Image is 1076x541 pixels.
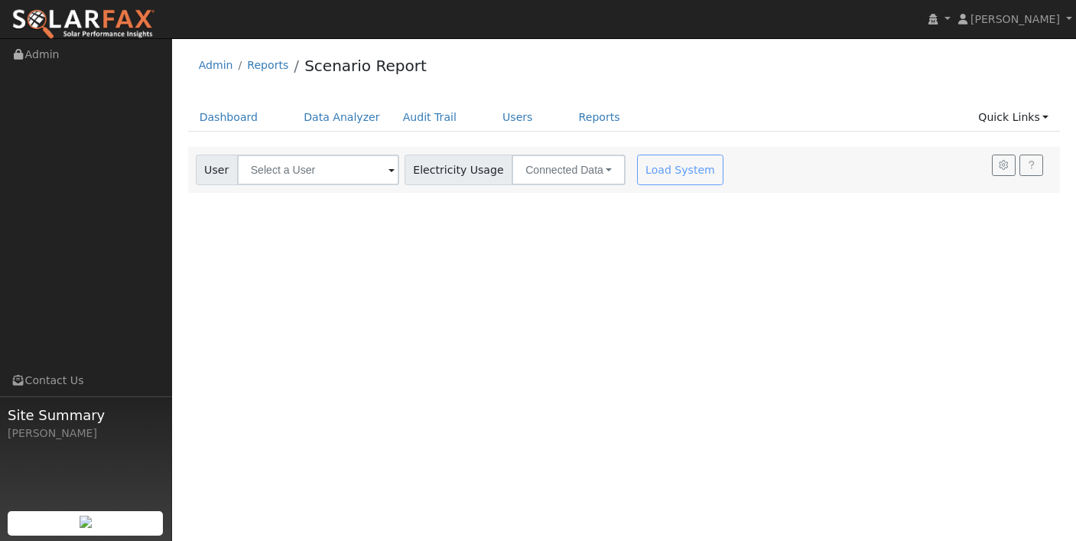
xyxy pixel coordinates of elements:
[199,59,233,71] a: Admin
[567,103,632,132] a: Reports
[405,155,512,185] span: Electricity Usage
[512,155,626,185] button: Connected Data
[392,103,468,132] a: Audit Trail
[491,103,545,132] a: Users
[237,155,399,185] input: Select a User
[247,59,288,71] a: Reports
[8,405,164,425] span: Site Summary
[188,103,270,132] a: Dashboard
[11,8,155,41] img: SolarFax
[292,103,392,132] a: Data Analyzer
[8,425,164,442] div: [PERSON_NAME]
[196,155,238,185] span: User
[1019,155,1043,176] a: Help Link
[967,103,1060,132] a: Quick Links
[992,155,1016,176] button: Settings
[304,57,427,75] a: Scenario Report
[80,516,92,528] img: retrieve
[970,13,1060,25] span: [PERSON_NAME]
